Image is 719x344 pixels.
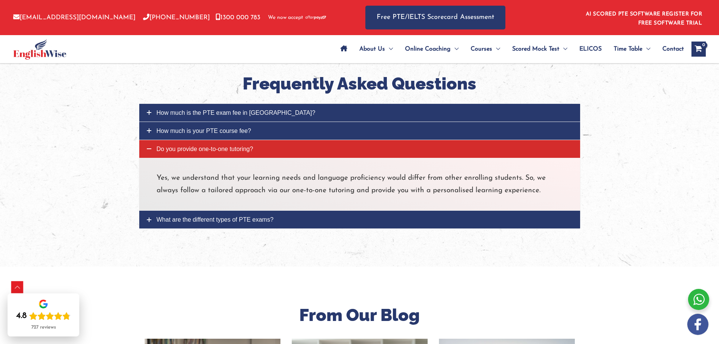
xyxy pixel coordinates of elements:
a: Scored Mock TestMenu Toggle [506,36,573,62]
a: Time TableMenu Toggle [608,36,656,62]
a: [EMAIL_ADDRESS][DOMAIN_NAME] [13,14,135,21]
a: AI SCORED PTE SOFTWARE REGISTER FOR FREE SOFTWARE TRIAL [586,11,702,26]
img: white-facebook.png [687,314,708,335]
span: Menu Toggle [559,36,567,62]
a: CoursesMenu Toggle [465,36,506,62]
aside: Header Widget 1 [581,5,706,30]
span: Online Coaching [405,36,451,62]
div: Rating: 4.8 out of 5 [16,311,71,321]
a: View Shopping Cart, empty [691,42,706,57]
span: How much is your PTE course fee? [157,128,251,134]
span: Menu Toggle [385,36,393,62]
span: ELICOS [579,36,602,62]
a: Contact [656,36,684,62]
span: We now accept [268,14,303,22]
img: cropped-ew-logo [13,39,66,60]
img: Afterpay-Logo [305,15,326,20]
a: What are the different types of PTE exams? [139,211,580,228]
h2: Frequently Asked Questions [145,73,575,95]
span: About Us [359,36,385,62]
a: Do you provide one-to-one tutoring? [139,140,580,158]
h2: From Our Blog [145,304,575,327]
a: About UsMenu Toggle [353,36,399,62]
span: Menu Toggle [642,36,650,62]
a: 1300 000 783 [216,14,260,21]
a: How much is the PTE exam fee in [GEOGRAPHIC_DATA]? [139,104,580,122]
span: Courses [471,36,492,62]
a: Free PTE/IELTS Scorecard Assessment [365,6,505,29]
span: Time Table [614,36,642,62]
a: ELICOS [573,36,608,62]
a: Online CoachingMenu Toggle [399,36,465,62]
p: Yes, we understand that your learning needs and language proficiency would differ from other enro... [157,172,563,197]
span: Do you provide one-to-one tutoring? [157,146,253,152]
span: Scored Mock Test [512,36,559,62]
span: What are the different types of PTE exams? [157,216,274,223]
div: 4.8 [16,311,27,321]
a: How much is your PTE course fee? [139,122,580,140]
span: Menu Toggle [451,36,459,62]
a: [PHONE_NUMBER] [143,14,210,21]
span: Menu Toggle [492,36,500,62]
span: Contact [662,36,684,62]
div: 727 reviews [31,324,56,330]
span: How much is the PTE exam fee in [GEOGRAPHIC_DATA]? [157,110,316,116]
nav: Site Navigation: Main Menu [334,36,684,62]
